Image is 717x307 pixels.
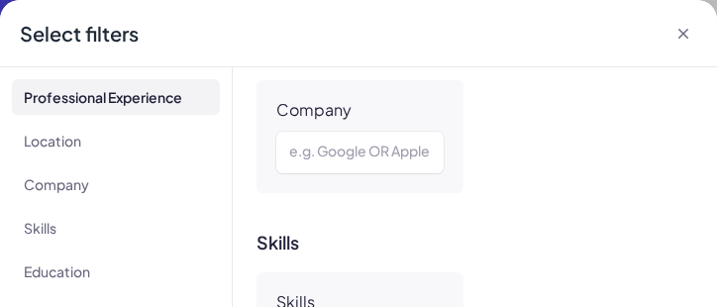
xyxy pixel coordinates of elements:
li: Location [12,123,220,158]
li: Professional Experience [12,79,220,115]
h3: Skills [256,233,693,253]
li: Education [12,254,220,289]
li: Skills [12,210,220,246]
div: Company [276,100,352,120]
li: Company [12,166,220,202]
div: Select filters [20,20,139,48]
